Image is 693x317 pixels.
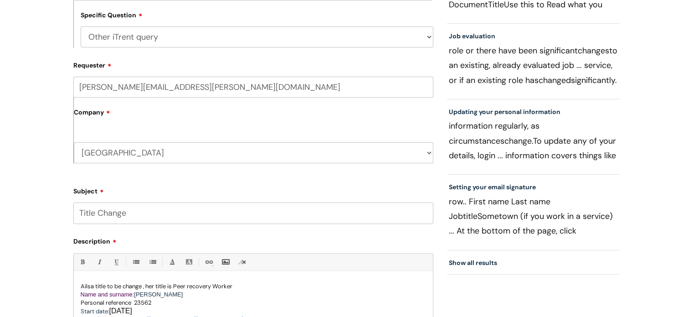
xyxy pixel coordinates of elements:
[449,32,495,40] a: Job evaluation
[236,256,248,268] a: Remove formatting (Ctrl-\)
[220,256,231,268] a: Insert Image...
[147,256,158,268] a: 1. Ordered List (Ctrl-Shift-8)
[81,299,426,307] p: Personal reference 23562
[449,43,618,87] p: role or there have been significant to an existing, already evaluated job ... service, or if an e...
[130,256,141,268] a: • Unordered List (Ctrl-Shift-7)
[166,256,178,268] a: Font Color
[449,194,618,238] p: row.. First name Last name Job Sometown (if you work in a service) ... At the bottom of the page,...
[81,307,109,315] span: Start date:
[110,256,122,268] a: Underline(Ctrl-U)
[73,234,433,245] label: Description
[183,256,195,268] a: Back Color
[81,282,426,291] p: Ailsa title to be change , her title is Peer recovery Worker
[134,291,183,298] span: [PERSON_NAME]
[449,259,497,267] a: Show all results
[73,184,433,195] label: Subject
[109,307,132,315] span: [DATE]
[74,105,433,126] label: Company
[203,256,214,268] a: Link
[449,108,560,116] a: Updating your personal information
[449,183,536,191] a: Setting your email signature
[539,75,571,86] span: changed
[463,211,477,222] span: title
[504,135,533,146] span: change.
[449,119,618,162] p: information regularly, as circumstances To update any of your details, login ... information cove...
[578,45,609,56] span: changes
[77,256,88,268] a: Bold (Ctrl-B)
[73,77,433,98] input: Email
[81,10,143,19] label: Specific Question
[73,58,433,69] label: Requester
[93,256,105,268] a: Italic (Ctrl-I)
[81,291,426,299] p: Name and surname:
